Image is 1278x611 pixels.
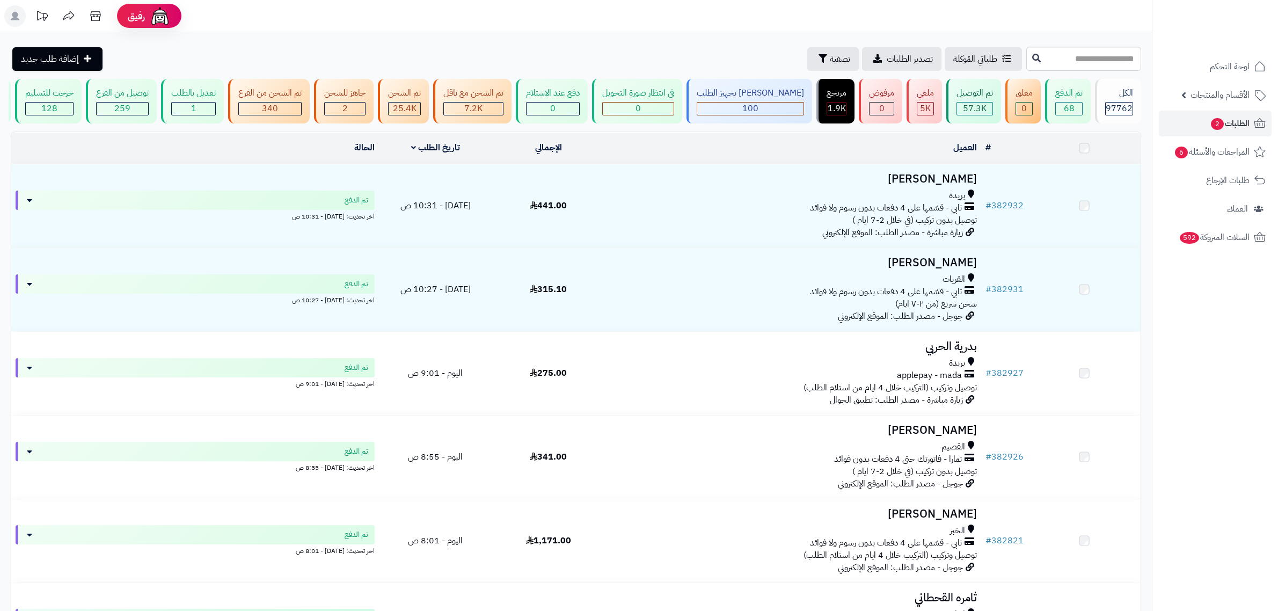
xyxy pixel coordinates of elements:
span: [DATE] - 10:31 ص [400,199,471,212]
span: بريدة [949,357,965,369]
div: توصيل من الفرع [96,87,149,99]
span: تم الدفع [345,529,368,540]
div: 2 [325,103,365,115]
div: 1861 [827,103,846,115]
a: #382927 [985,367,1024,380]
div: مرفوض [869,87,894,99]
span: رفيق [128,10,145,23]
span: جوجل - مصدر الطلب: الموقع الإلكتروني [838,310,963,323]
span: العملاء [1227,201,1248,216]
span: 128 [41,102,57,115]
span: [DATE] - 10:27 ص [400,283,471,296]
span: اليوم - 8:55 ص [408,450,463,463]
div: مرتجع [827,87,846,99]
span: توصيل بدون تركيب (في خلال 2-7 ايام ) [852,465,977,478]
a: تعديل بالطلب 1 [159,79,226,123]
div: اخر تحديث: [DATE] - 8:01 ص [16,544,375,556]
span: 97762 [1106,102,1133,115]
span: 25.4K [393,102,417,115]
h3: [PERSON_NAME] [609,173,977,185]
a: ملغي 5K [904,79,944,123]
span: 315.10 [530,283,567,296]
span: 5K [920,102,931,115]
span: السلات المتروكة [1179,230,1250,245]
span: تم الدفع [345,195,368,206]
span: الطلبات [1210,116,1250,131]
a: الكل97762 [1093,79,1143,123]
span: الخبر [950,525,965,537]
span: لوحة التحكم [1210,59,1250,74]
h3: [PERSON_NAME] [609,424,977,437]
a: المراجعات والأسئلة6 [1159,139,1272,165]
a: #382932 [985,199,1024,212]
a: الإجمالي [535,141,562,154]
a: طلبات الإرجاع [1159,168,1272,193]
h3: [PERSON_NAME] [609,257,977,269]
a: الطلبات2 [1159,111,1272,136]
div: 1 [172,103,215,115]
div: 128 [26,103,73,115]
div: 25352 [389,103,420,115]
span: 0 [550,102,556,115]
a: توصيل من الفرع 259 [84,79,159,123]
span: توصيل بدون تركيب (في خلال 2-7 ايام ) [852,214,977,227]
div: 100 [697,103,804,115]
div: اخر تحديث: [DATE] - 10:31 ص [16,210,375,221]
h3: [PERSON_NAME] [609,508,977,520]
a: تم الشحن من الفرع 340 [226,79,312,123]
div: الكل [1105,87,1133,99]
span: 57.3K [963,102,987,115]
a: العملاء [1159,196,1272,222]
a: السلات المتروكة592 [1159,224,1272,250]
div: تعديل بالطلب [171,87,216,99]
div: اخر تحديث: [DATE] - 8:55 ص [16,461,375,472]
div: تم الشحن [388,87,421,99]
a: تم التوصيل 57.3K [944,79,1003,123]
a: إضافة طلب جديد [12,47,103,71]
h3: بدرية الحربي [609,340,977,353]
span: الأقسام والمنتجات [1191,88,1250,103]
span: تم الدفع [345,279,368,289]
a: تحديثات المنصة [28,5,55,30]
span: توصيل وتركيب (التركيب خلال 4 ايام من استلام الطلب) [804,381,977,394]
a: # [985,141,991,154]
img: ai-face.png [149,5,171,27]
a: طلباتي المُوكلة [945,47,1022,71]
span: 1,171.00 [526,534,571,547]
span: توصيل وتركيب (التركيب خلال 4 ايام من استلام الطلب) [804,549,977,562]
div: تم التوصيل [956,87,993,99]
a: #382821 [985,534,1024,547]
span: تابي - قسّمها على 4 دفعات بدون رسوم ولا فوائد [810,537,962,549]
div: [PERSON_NAME] تجهيز الطلب [697,87,804,99]
a: في انتظار صورة التحويل 0 [590,79,684,123]
span: # [985,283,991,296]
span: applepay - mada [897,369,962,382]
a: لوحة التحكم [1159,54,1272,79]
div: 0 [527,103,579,115]
span: طلبات الإرجاع [1206,173,1250,188]
span: إضافة طلب جديد [21,53,79,66]
button: تصفية [807,47,859,71]
span: # [985,199,991,212]
img: logo-2.png [1205,8,1268,31]
span: 0 [879,102,885,115]
span: # [985,450,991,463]
div: 0 [870,103,894,115]
div: في انتظار صورة التحويل [602,87,674,99]
div: 5018 [917,103,933,115]
a: تصدير الطلبات [862,47,941,71]
div: 0 [1016,103,1032,115]
a: #382926 [985,450,1024,463]
span: 100 [742,102,758,115]
h3: ثامره القحطاني [609,592,977,604]
span: 68 [1064,102,1075,115]
div: تم الشحن من الفرع [238,87,302,99]
span: 340 [262,102,278,115]
div: اخر تحديث: [DATE] - 9:01 ص [16,377,375,389]
span: شحن سريع (من ٢-٧ ايام) [895,297,977,310]
span: 275.00 [530,367,567,380]
a: مرفوض 0 [857,79,904,123]
span: 1 [191,102,196,115]
span: طلباتي المُوكلة [953,53,997,66]
span: اليوم - 8:01 ص [408,534,463,547]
